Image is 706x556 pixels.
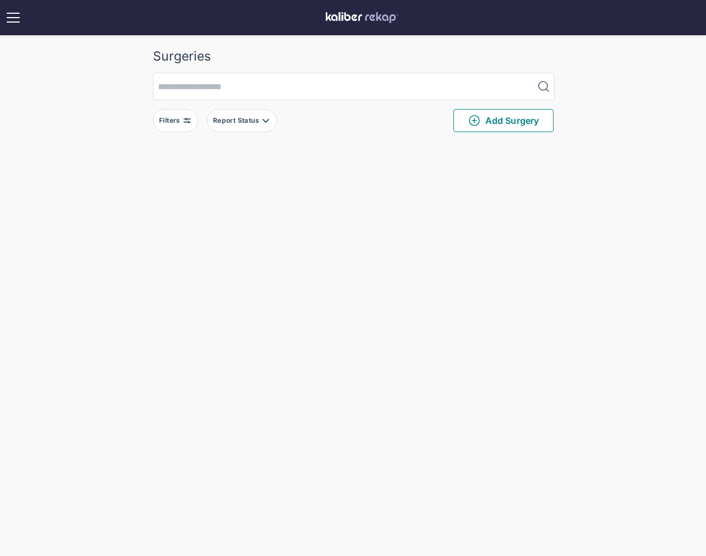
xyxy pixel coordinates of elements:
button: Filters [153,109,198,132]
button: Report Status [207,109,277,132]
img: open menu icon [4,9,22,26]
div: Filters [159,116,183,125]
img: faders-horizontal-grey.d550dbda.svg [183,116,191,125]
button: Add Surgery [453,109,554,132]
img: PlusCircleGreen.5fd88d77.svg [468,114,481,127]
div: Report Status [213,116,261,125]
img: MagnifyingGlass.1dc66aab.svg [537,80,550,93]
span: Add Surgery [468,114,539,127]
img: kaliber labs logo [326,12,398,23]
img: filter-caret-down-grey.b3560631.svg [261,116,270,125]
div: Surgeries [153,48,554,64]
